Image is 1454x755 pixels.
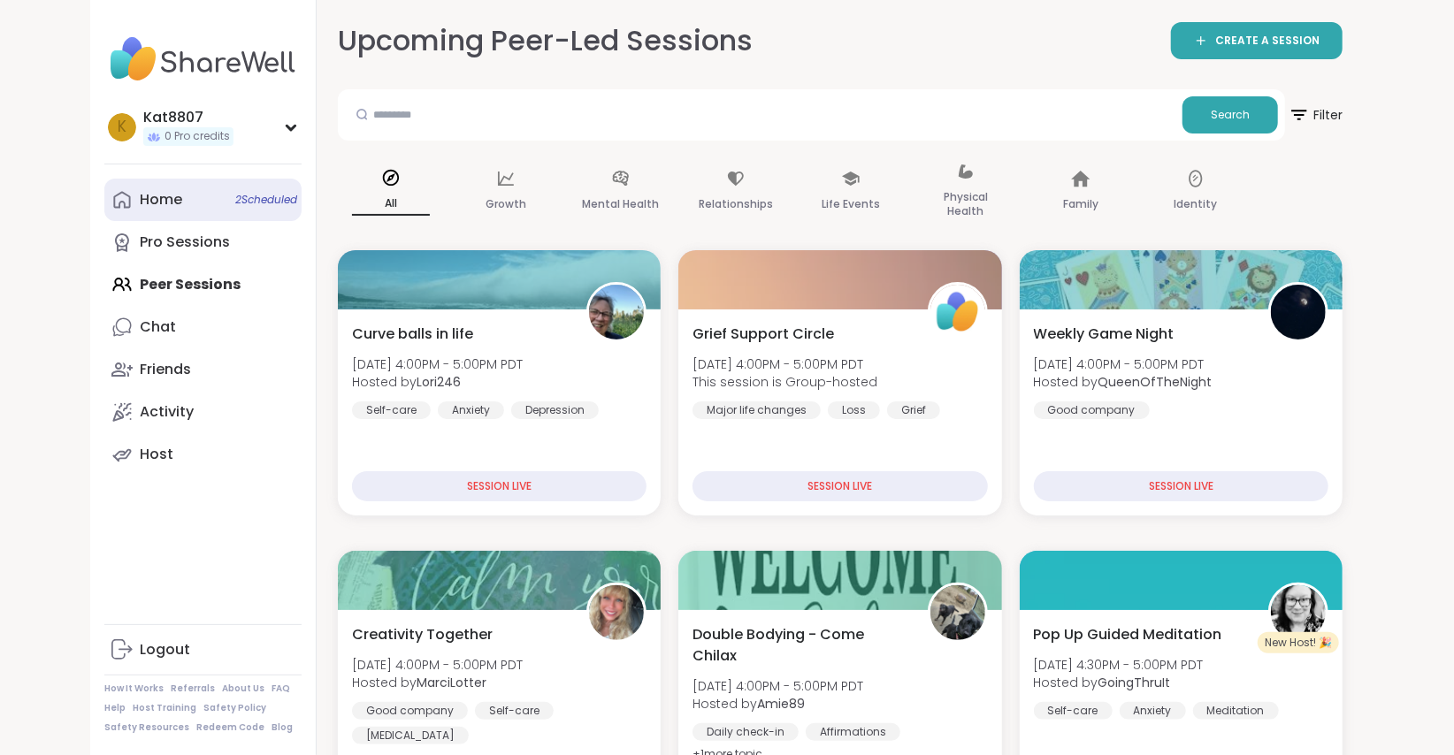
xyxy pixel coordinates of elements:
[1034,373,1213,391] span: Hosted by
[1271,585,1326,640] img: GoingThruIt
[104,629,302,671] a: Logout
[352,373,523,391] span: Hosted by
[1258,632,1339,653] div: New Host! 🎉
[1120,702,1186,720] div: Anxiety
[417,674,486,691] b: MarciLotter
[140,190,182,210] div: Home
[887,401,940,419] div: Grief
[140,402,194,422] div: Activity
[272,721,293,734] a: Blog
[1182,96,1278,133] button: Search
[133,702,196,714] a: Host Training
[1175,194,1218,215] p: Identity
[699,194,773,215] p: Relationships
[1034,355,1213,373] span: [DATE] 4:00PM - 5:00PM PDT
[693,695,863,713] span: Hosted by
[1193,702,1279,720] div: Meditation
[235,193,297,207] span: 2 Scheduled
[143,108,233,127] div: Kat8807
[475,702,554,720] div: Self-care
[1211,107,1250,123] span: Search
[165,129,230,144] span: 0 Pro credits
[583,194,660,215] p: Mental Health
[589,285,644,339] img: Lori246
[104,179,302,221] a: Home2Scheduled
[222,683,264,695] a: About Us
[486,194,526,215] p: Growth
[140,445,173,464] div: Host
[693,677,863,695] span: [DATE] 4:00PM - 5:00PM PDT
[693,355,877,373] span: [DATE] 4:00PM - 5:00PM PDT
[196,721,264,734] a: Redeem Code
[352,193,430,216] p: All
[104,433,302,476] a: Host
[417,373,461,391] b: Lori246
[589,585,644,640] img: MarciLotter
[806,723,900,741] div: Affirmations
[104,348,302,391] a: Friends
[511,401,599,419] div: Depression
[104,683,164,695] a: How It Works
[140,317,176,337] div: Chat
[352,471,647,501] div: SESSION LIVE
[118,116,126,139] span: K
[438,401,504,419] div: Anxiety
[1289,89,1343,141] button: Filter
[930,285,985,339] img: ShareWell
[693,624,907,667] span: Double Bodying - Come Chilax
[272,683,290,695] a: FAQ
[352,702,468,720] div: Good company
[930,585,985,640] img: Amie89
[104,28,302,90] img: ShareWell Nav Logo
[140,360,191,379] div: Friends
[1215,34,1320,49] span: CREATE A SESSION
[757,695,805,713] b: Amie89
[1063,194,1098,215] p: Family
[104,221,302,263] a: Pro Sessions
[352,624,493,645] span: Creativity Together
[1098,373,1213,391] b: QueenOfTheNight
[352,674,523,691] span: Hosted by
[1034,324,1175,345] span: Weekly Game Night
[352,656,523,674] span: [DATE] 4:00PM - 5:00PM PDT
[693,324,834,345] span: Grief Support Circle
[1289,94,1343,136] span: Filter
[693,401,821,419] div: Major life changes
[1034,401,1150,419] div: Good company
[822,194,880,215] p: Life Events
[338,21,753,61] h2: Upcoming Peer-Led Sessions
[171,683,215,695] a: Referrals
[1034,624,1222,645] span: Pop Up Guided Meditation
[1098,674,1171,691] b: GoingThruIt
[1271,285,1326,339] img: QueenOfTheNight
[352,727,469,744] div: [MEDICAL_DATA]
[1034,471,1328,501] div: SESSION LIVE
[1034,702,1113,720] div: Self-care
[693,471,987,501] div: SESSION LIVE
[140,640,190,660] div: Logout
[1034,674,1204,691] span: Hosted by
[828,401,880,419] div: Loss
[352,324,473,345] span: Curve balls in life
[1171,22,1343,59] a: CREATE A SESSION
[352,401,431,419] div: Self-care
[104,391,302,433] a: Activity
[203,702,266,714] a: Safety Policy
[140,233,230,252] div: Pro Sessions
[693,723,799,741] div: Daily check-in
[104,306,302,348] a: Chat
[104,702,126,714] a: Help
[927,187,1005,222] p: Physical Health
[104,721,189,734] a: Safety Resources
[693,373,877,391] span: This session is Group-hosted
[1034,656,1204,674] span: [DATE] 4:30PM - 5:00PM PDT
[352,355,523,373] span: [DATE] 4:00PM - 5:00PM PDT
